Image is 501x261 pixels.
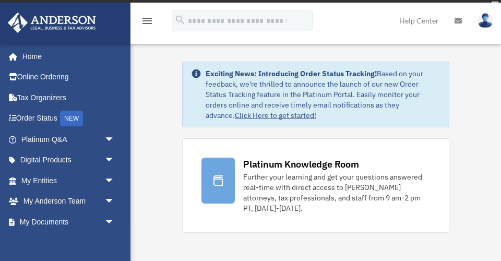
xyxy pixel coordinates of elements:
[7,170,130,191] a: My Entitiesarrow_drop_down
[7,211,130,232] a: My Documentsarrow_drop_down
[141,18,153,27] a: menu
[104,191,125,212] span: arrow_drop_down
[7,67,130,88] a: Online Ordering
[243,172,430,213] div: Further your learning and get your questions answered real-time with direct access to [PERSON_NAM...
[351,3,383,15] a: survey
[104,129,125,150] span: arrow_drop_down
[104,211,125,233] span: arrow_drop_down
[60,111,83,126] div: NEW
[141,15,153,27] i: menu
[7,108,130,129] a: Order StatusNEW
[174,14,186,26] i: search
[7,129,130,150] a: Platinum Q&Aarrow_drop_down
[182,138,449,233] a: Platinum Knowledge Room Further your learning and get your questions answered real-time with dire...
[104,150,125,171] span: arrow_drop_down
[7,150,130,171] a: Digital Productsarrow_drop_down
[104,170,125,192] span: arrow_drop_down
[7,191,130,212] a: My Anderson Teamarrow_drop_down
[7,87,130,108] a: Tax Organizers
[235,111,316,120] a: Click Here to get started!
[5,13,99,33] img: Anderson Advisors Platinum Portal
[206,69,377,78] strong: Exciting News: Introducing Order Status Tracking!
[478,13,493,28] img: User Pic
[492,2,498,8] div: close
[243,158,359,171] div: Platinum Knowledge Room
[206,68,440,121] div: Based on your feedback, we're thrilled to announce the launch of our new Order Status Tracking fe...
[118,3,346,15] div: Get a chance to win 6 months of Platinum for free just by filling out this
[7,46,125,67] a: Home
